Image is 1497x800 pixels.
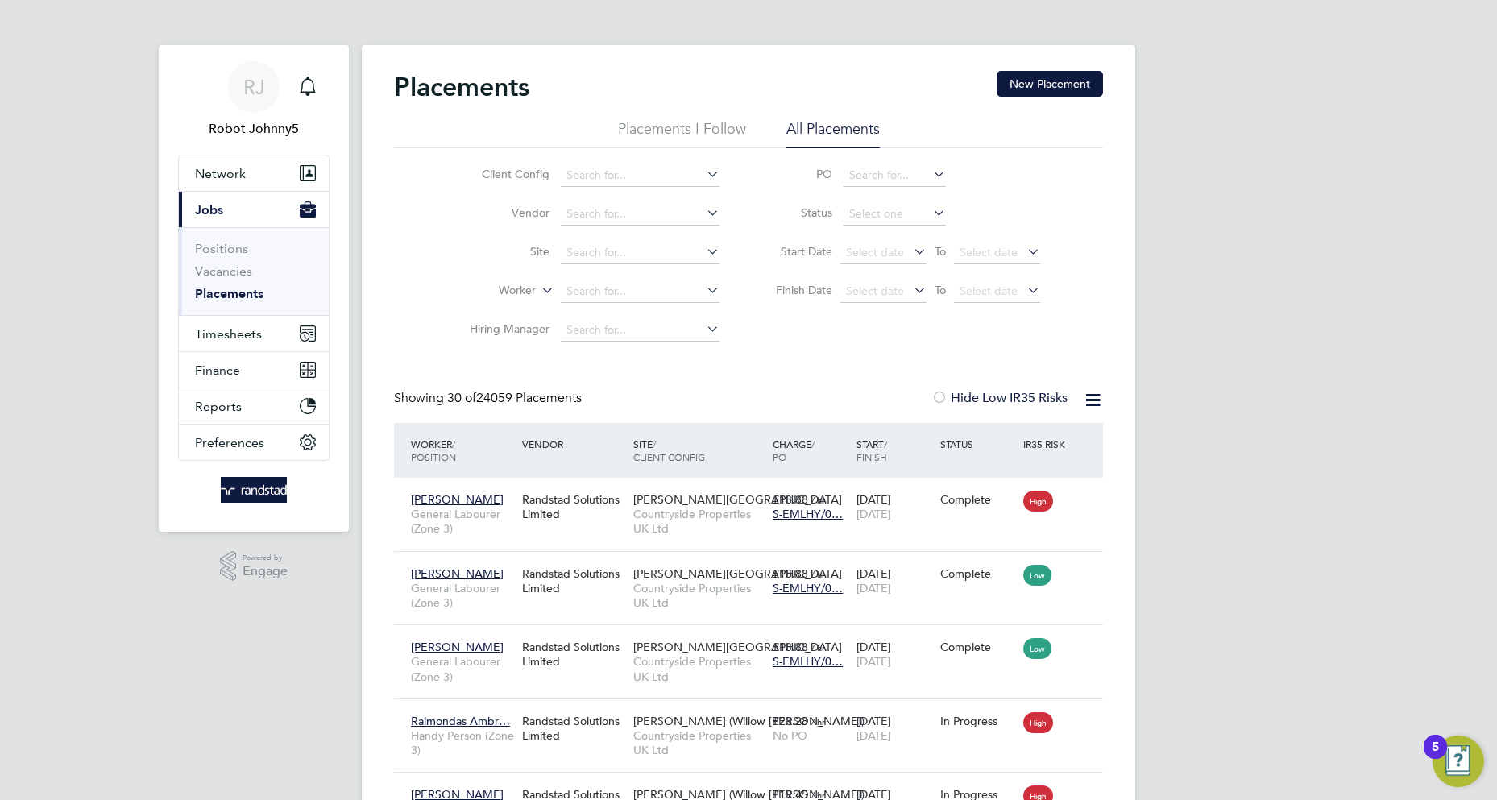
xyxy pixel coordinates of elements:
span: / hr [811,715,825,727]
div: In Progress [940,714,1016,728]
span: [PERSON_NAME] [411,492,504,507]
span: Countryside Properties UK Ltd [633,728,765,757]
span: Robot Johnny5 [178,119,330,139]
div: 5 [1432,747,1439,768]
span: 30 of [447,390,476,406]
div: Worker [407,429,518,471]
span: [DATE] [856,581,891,595]
span: Select date [960,245,1018,259]
label: Start Date [760,244,832,259]
div: Randstad Solutions Limited [518,706,629,751]
span: Jobs [195,202,223,218]
div: Site [629,429,769,471]
div: Showing [394,390,585,407]
span: [DATE] [856,728,891,743]
span: General Labourer (Zone 3) [411,507,514,536]
button: Preferences [179,425,329,460]
a: Go to home page [178,477,330,503]
label: Hide Low IR35 Risks [931,390,1068,406]
span: RJ [243,77,265,97]
a: Raimondas Ambr…Handy Person (Zone 3)Randstad Solutions Limited[PERSON_NAME] (Willow [PERSON_NAME]... [407,705,1103,719]
div: Randstad Solutions Limited [518,632,629,677]
span: Select date [960,284,1018,298]
a: RJRobot Johnny5 [178,61,330,139]
a: Powered byEngage [220,551,288,582]
div: Complete [940,492,1016,507]
span: [PERSON_NAME][GEOGRAPHIC_DATA] [633,492,842,507]
div: Status [936,429,1020,458]
span: S-EMLHY/0… [773,507,843,521]
span: S-EMLHY/0… [773,654,843,669]
img: randstad-logo-retina.png [221,477,288,503]
span: Finance [195,363,240,378]
button: Open Resource Center, 5 new notifications [1433,736,1484,787]
div: Charge [769,429,852,471]
label: Status [760,205,832,220]
button: New Placement [997,71,1103,97]
label: Finish Date [760,283,832,297]
span: / hr [811,641,825,653]
span: £18.88 [773,566,808,581]
input: Search for... [561,164,719,187]
span: [PERSON_NAME] [411,640,504,654]
span: Raimondas Ambr… [411,714,510,728]
button: Network [179,155,329,191]
span: £18.88 [773,492,808,507]
span: [PERSON_NAME] [411,566,504,581]
span: Select date [846,284,904,298]
span: / hr [811,494,825,506]
span: Countryside Properties UK Ltd [633,654,765,683]
span: / hr [811,568,825,580]
h2: Placements [394,71,529,103]
span: Countryside Properties UK Ltd [633,581,765,610]
span: Countryside Properties UK Ltd [633,507,765,536]
div: [DATE] [852,484,936,529]
input: Search for... [561,242,719,264]
span: [PERSON_NAME] (Willow [PERSON_NAME]) [633,714,865,728]
a: [PERSON_NAME]Handy Person (Zone 3)Randstad Solutions Limited[PERSON_NAME] (Willow [PERSON_NAME])C... [407,778,1103,792]
div: [DATE] [852,558,936,603]
input: Search for... [561,319,719,342]
label: PO [760,167,832,181]
a: Positions [195,241,248,256]
div: Complete [940,640,1016,654]
span: [DATE] [856,654,891,669]
div: Vendor [518,429,629,458]
span: [DATE] [856,507,891,521]
a: [PERSON_NAME]General Labourer (Zone 3)Randstad Solutions Limited[PERSON_NAME][GEOGRAPHIC_DATA]Cou... [407,483,1103,497]
span: No PO [773,728,807,743]
span: S-EMLHY/0… [773,581,843,595]
span: £23.28 [773,714,808,728]
span: Network [195,166,246,181]
span: Preferences [195,435,264,450]
span: 24059 Placements [447,390,582,406]
span: Low [1023,565,1051,586]
input: Search for... [561,280,719,303]
input: Search for... [844,164,946,187]
label: Worker [443,283,536,299]
a: Vacancies [195,263,252,279]
div: Randstad Solutions Limited [518,484,629,529]
button: Jobs [179,192,329,227]
div: Complete [940,566,1016,581]
span: [PERSON_NAME][GEOGRAPHIC_DATA] [633,566,842,581]
div: IR35 Risk [1019,429,1075,458]
input: Select one [844,203,946,226]
span: Engage [243,565,288,578]
span: General Labourer (Zone 3) [411,654,514,683]
a: [PERSON_NAME]General Labourer (Zone 3)Randstad Solutions Limited[PERSON_NAME][GEOGRAPHIC_DATA]Cou... [407,558,1103,571]
span: Powered by [243,551,288,565]
span: Low [1023,638,1051,659]
span: Reports [195,399,242,414]
span: Select date [846,245,904,259]
div: Jobs [179,227,329,315]
input: Search for... [561,203,719,226]
a: Placements [195,286,263,301]
span: / PO [773,437,815,463]
label: Hiring Manager [457,321,549,336]
span: High [1023,712,1053,733]
li: Placements I Follow [618,119,746,148]
div: Start [852,429,936,471]
label: Vendor [457,205,549,220]
button: Finance [179,352,329,388]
